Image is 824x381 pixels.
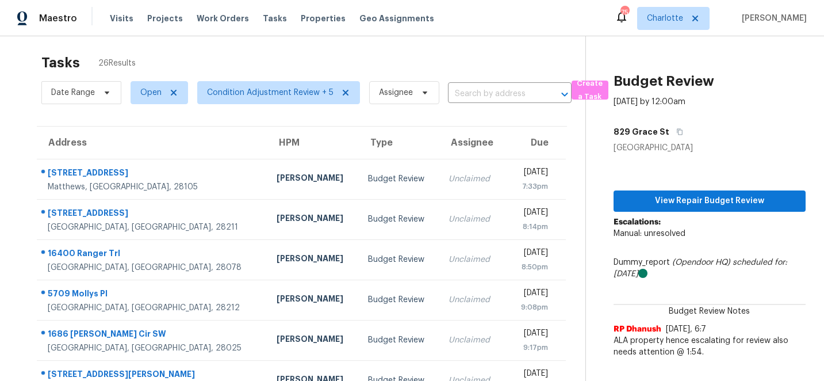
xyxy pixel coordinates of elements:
[614,75,714,87] h2: Budget Review
[48,222,258,233] div: [GEOGRAPHIC_DATA], [GEOGRAPHIC_DATA], 28211
[110,13,133,24] span: Visits
[614,218,661,226] b: Escalations:
[197,13,249,24] span: Work Orders
[614,126,669,138] h5: 829 Grace St
[614,230,685,238] span: Manual: unresolved
[513,287,549,302] div: [DATE]
[614,257,806,280] div: Dummy_report
[207,87,334,98] span: Condition Adjustment Review + 5
[623,194,796,208] span: View Repair Budget Review
[513,261,549,273] div: 8:50pm
[48,262,258,273] div: [GEOGRAPHIC_DATA], [GEOGRAPHIC_DATA], 28078
[449,214,495,225] div: Unclaimed
[51,87,95,98] span: Date Range
[48,167,258,181] div: [STREET_ADDRESS]
[666,325,706,333] span: [DATE], 6:7
[98,58,136,69] span: 26 Results
[301,13,346,24] span: Properties
[513,221,549,233] div: 8:14pm
[267,127,359,159] th: HPM
[277,293,350,307] div: [PERSON_NAME]
[277,253,350,267] div: [PERSON_NAME]
[379,87,413,98] span: Assignee
[614,142,806,154] div: [GEOGRAPHIC_DATA]
[614,323,661,335] span: RP Dhanush
[513,302,549,313] div: 9:08pm
[513,181,549,192] div: 7:33pm
[48,302,258,314] div: [GEOGRAPHIC_DATA], [GEOGRAPHIC_DATA], 28212
[359,13,434,24] span: Geo Assignments
[662,306,757,317] span: Budget Review Notes
[504,127,566,159] th: Due
[513,327,549,342] div: [DATE]
[140,87,162,98] span: Open
[620,7,628,18] div: 75
[737,13,807,24] span: [PERSON_NAME]
[277,172,350,186] div: [PERSON_NAME]
[449,254,495,265] div: Unclaimed
[368,294,430,306] div: Budget Review
[513,166,549,181] div: [DATE]
[614,258,787,278] i: scheduled for: [DATE]
[672,258,730,266] i: (Opendoor HQ)
[37,127,267,159] th: Address
[614,96,685,108] div: [DATE] by 12:00am
[669,121,685,142] button: Copy Address
[449,334,495,346] div: Unclaimed
[614,335,806,358] span: ALA property hence escalating for review also needs attention @ 1:54.
[368,254,430,265] div: Budget Review
[513,247,549,261] div: [DATE]
[439,127,504,159] th: Assignee
[48,342,258,354] div: [GEOGRAPHIC_DATA], [GEOGRAPHIC_DATA], 28025
[48,328,258,342] div: 1686 [PERSON_NAME] Cir SW
[513,207,549,221] div: [DATE]
[449,173,495,185] div: Unclaimed
[277,212,350,227] div: [PERSON_NAME]
[577,77,603,104] span: Create a Task
[368,334,430,346] div: Budget Review
[572,81,608,100] button: Create a Task
[557,86,573,102] button: Open
[368,173,430,185] div: Budget Review
[448,85,539,103] input: Search by address
[449,294,495,306] div: Unclaimed
[48,288,258,302] div: 5709 Mollys Pl
[39,13,77,24] span: Maestro
[359,127,439,159] th: Type
[513,342,549,353] div: 9:17pm
[48,207,258,222] div: [STREET_ADDRESS]
[263,14,287,22] span: Tasks
[614,190,806,212] button: View Repair Budget Review
[147,13,183,24] span: Projects
[41,57,80,68] h2: Tasks
[48,181,258,193] div: Matthews, [GEOGRAPHIC_DATA], 28105
[368,214,430,225] div: Budget Review
[48,247,258,262] div: 16400 Ranger Trl
[277,333,350,348] div: [PERSON_NAME]
[647,13,683,24] span: Charlotte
